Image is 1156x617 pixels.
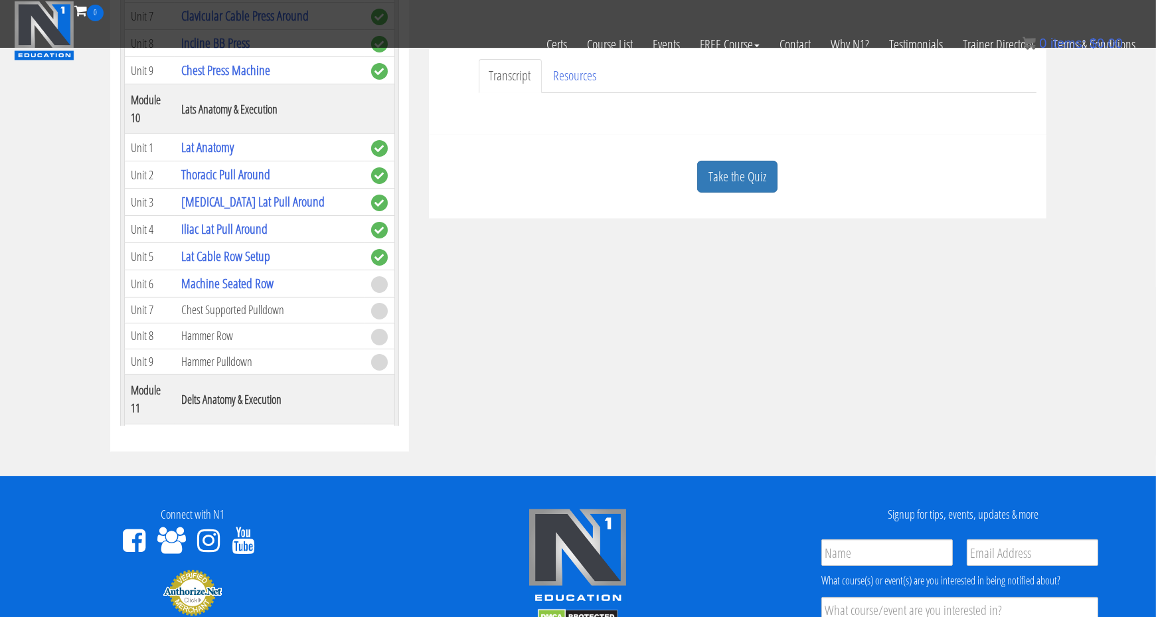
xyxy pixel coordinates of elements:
[181,165,270,183] a: Thoracic Pull Around
[175,84,365,134] th: Lats Anatomy & Execution
[1043,21,1145,68] a: Terms & Conditions
[175,375,365,424] th: Delts Anatomy & Execution
[181,274,274,292] a: Machine Seated Row
[124,189,175,216] td: Unit 3
[124,161,175,189] td: Unit 2
[124,57,175,84] td: Unit 9
[175,298,365,323] td: Chest Supported Pulldown
[479,59,542,93] a: Transcript
[690,21,770,68] a: FREE Course
[371,63,388,80] span: complete
[181,61,270,79] a: Chest Press Machine
[124,216,175,243] td: Unit 4
[967,539,1098,566] input: Email Address
[175,323,365,349] td: Hammer Row
[124,270,175,298] td: Unit 6
[821,21,879,68] a: Why N1?
[821,539,953,566] input: Name
[643,21,690,68] a: Events
[577,21,643,68] a: Course List
[1023,36,1123,50] a: 0 items: $0.00
[1050,36,1086,50] span: items:
[181,247,270,265] a: Lat Cable Row Setup
[163,569,222,616] img: Authorize.Net Merchant - Click to Verify
[1023,37,1036,50] img: icon11.png
[1090,36,1097,50] span: $
[528,508,627,606] img: n1-edu-logo
[697,161,778,193] a: Take the Quiz
[781,508,1146,521] h4: Signup for tips, events, updates & more
[10,508,375,521] h4: Connect with N1
[181,193,325,211] a: [MEDICAL_DATA] Lat Pull Around
[371,140,388,157] span: complete
[1090,36,1123,50] bdi: 0.00
[74,1,104,19] a: 0
[87,5,104,21] span: 0
[124,134,175,161] td: Unit 1
[537,21,577,68] a: Certs
[821,573,1098,588] div: What course(s) or event(s) are you interested in being notified about?
[124,424,175,450] td: Unit 1
[175,349,365,375] td: Hammer Pulldown
[879,21,953,68] a: Testimonials
[371,222,388,238] span: complete
[953,21,1043,68] a: Trainer Directory
[124,323,175,349] td: Unit 8
[181,220,268,238] a: Iliac Lat Pull Around
[14,1,74,60] img: n1-education
[124,84,175,134] th: Module 10
[371,167,388,184] span: complete
[124,298,175,323] td: Unit 7
[124,349,175,375] td: Unit 9
[181,138,234,156] a: Lat Anatomy
[543,59,608,93] a: Resources
[175,424,365,450] td: Anterior Delt Live Demo
[124,375,175,424] th: Module 11
[371,195,388,211] span: complete
[371,249,388,266] span: complete
[770,21,821,68] a: Contact
[1039,36,1046,50] span: 0
[124,243,175,270] td: Unit 5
